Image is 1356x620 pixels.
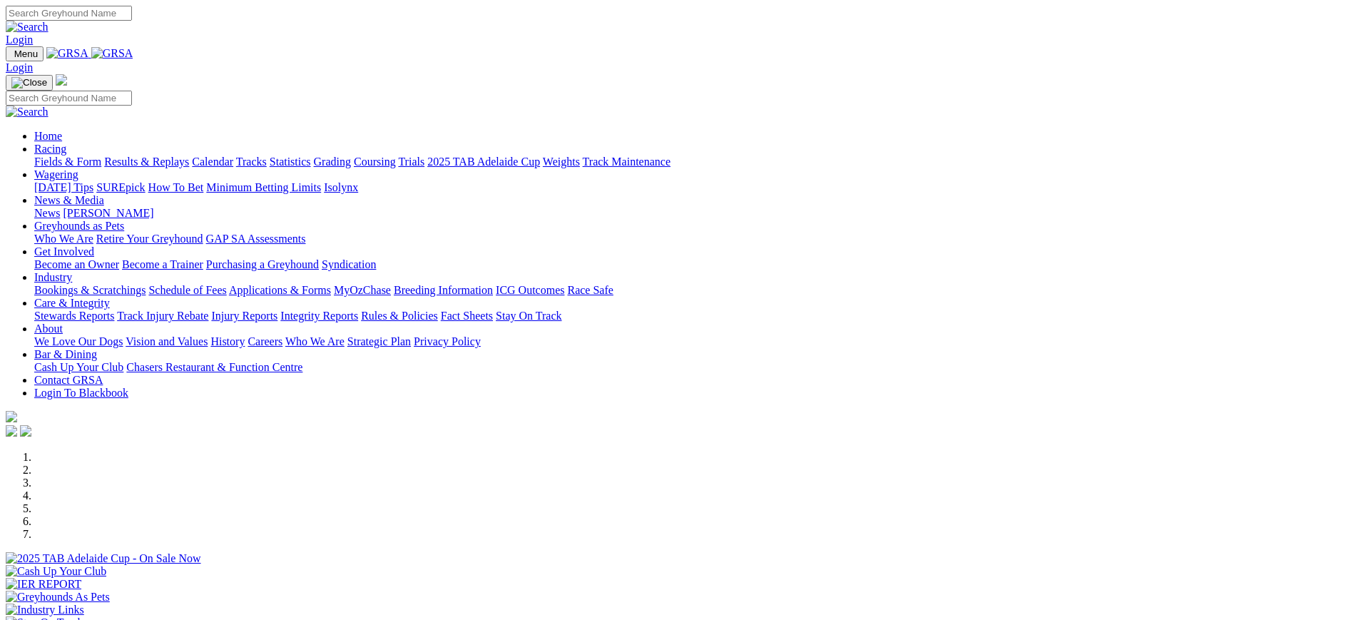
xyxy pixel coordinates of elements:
a: News & Media [34,194,104,206]
a: Racing [34,143,66,155]
a: Tracks [236,156,267,168]
a: Grading [314,156,351,168]
img: Search [6,106,49,118]
a: [DATE] Tips [34,181,93,193]
a: Statistics [270,156,311,168]
img: twitter.svg [20,425,31,437]
a: Bar & Dining [34,348,97,360]
a: Isolynx [324,181,358,193]
div: Greyhounds as Pets [34,233,1350,245]
a: Bookings & Scratchings [34,284,146,296]
a: Fields & Form [34,156,101,168]
a: Become an Owner [34,258,119,270]
button: Toggle navigation [6,46,44,61]
a: Syndication [322,258,376,270]
a: Wagering [34,168,78,181]
a: [PERSON_NAME] [63,207,153,219]
div: Get Involved [34,258,1350,271]
img: GRSA [46,47,88,60]
a: 2025 TAB Adelaide Cup [427,156,540,168]
a: Schedule of Fees [148,284,226,296]
img: Cash Up Your Club [6,565,106,578]
a: Trials [398,156,424,168]
img: Search [6,21,49,34]
a: Who We Are [34,233,93,245]
a: Minimum Betting Limits [206,181,321,193]
a: How To Bet [148,181,204,193]
input: Search [6,6,132,21]
a: Stewards Reports [34,310,114,322]
a: GAP SA Assessments [206,233,306,245]
a: Care & Integrity [34,297,110,309]
a: Retire Your Greyhound [96,233,203,245]
a: Cash Up Your Club [34,361,123,373]
a: Track Maintenance [583,156,671,168]
div: Industry [34,284,1350,297]
a: Get Involved [34,245,94,258]
a: Calendar [192,156,233,168]
a: Injury Reports [211,310,277,322]
div: Care & Integrity [34,310,1350,322]
a: Login To Blackbook [34,387,128,399]
div: Racing [34,156,1350,168]
div: Bar & Dining [34,361,1350,374]
input: Search [6,91,132,106]
img: GRSA [91,47,133,60]
a: About [34,322,63,335]
a: Become a Trainer [122,258,203,270]
a: Coursing [354,156,396,168]
div: News & Media [34,207,1350,220]
div: Wagering [34,181,1350,194]
a: Results & Replays [104,156,189,168]
a: Fact Sheets [441,310,493,322]
img: Industry Links [6,604,84,616]
img: logo-grsa-white.png [6,411,17,422]
img: Greyhounds As Pets [6,591,110,604]
a: Purchasing a Greyhound [206,258,319,270]
a: Who We Are [285,335,345,347]
a: SUREpick [96,181,145,193]
a: Login [6,34,33,46]
img: IER REPORT [6,578,81,591]
img: logo-grsa-white.png [56,74,67,86]
img: facebook.svg [6,425,17,437]
a: Track Injury Rebate [117,310,208,322]
a: Strategic Plan [347,335,411,347]
a: Applications & Forms [229,284,331,296]
a: We Love Our Dogs [34,335,123,347]
a: Home [34,130,62,142]
a: Careers [248,335,282,347]
a: Weights [543,156,580,168]
img: 2025 TAB Adelaide Cup - On Sale Now [6,552,201,565]
a: Race Safe [567,284,613,296]
a: Industry [34,271,72,283]
a: Privacy Policy [414,335,481,347]
a: Greyhounds as Pets [34,220,124,232]
a: News [34,207,60,219]
a: History [210,335,245,347]
a: MyOzChase [334,284,391,296]
a: Stay On Track [496,310,561,322]
a: Contact GRSA [34,374,103,386]
a: ICG Outcomes [496,284,564,296]
span: Menu [14,49,38,59]
a: Rules & Policies [361,310,438,322]
a: Login [6,61,33,73]
a: Breeding Information [394,284,493,296]
a: Integrity Reports [280,310,358,322]
a: Chasers Restaurant & Function Centre [126,361,302,373]
img: Close [11,77,47,88]
div: About [34,335,1350,348]
button: Toggle navigation [6,75,53,91]
a: Vision and Values [126,335,208,347]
